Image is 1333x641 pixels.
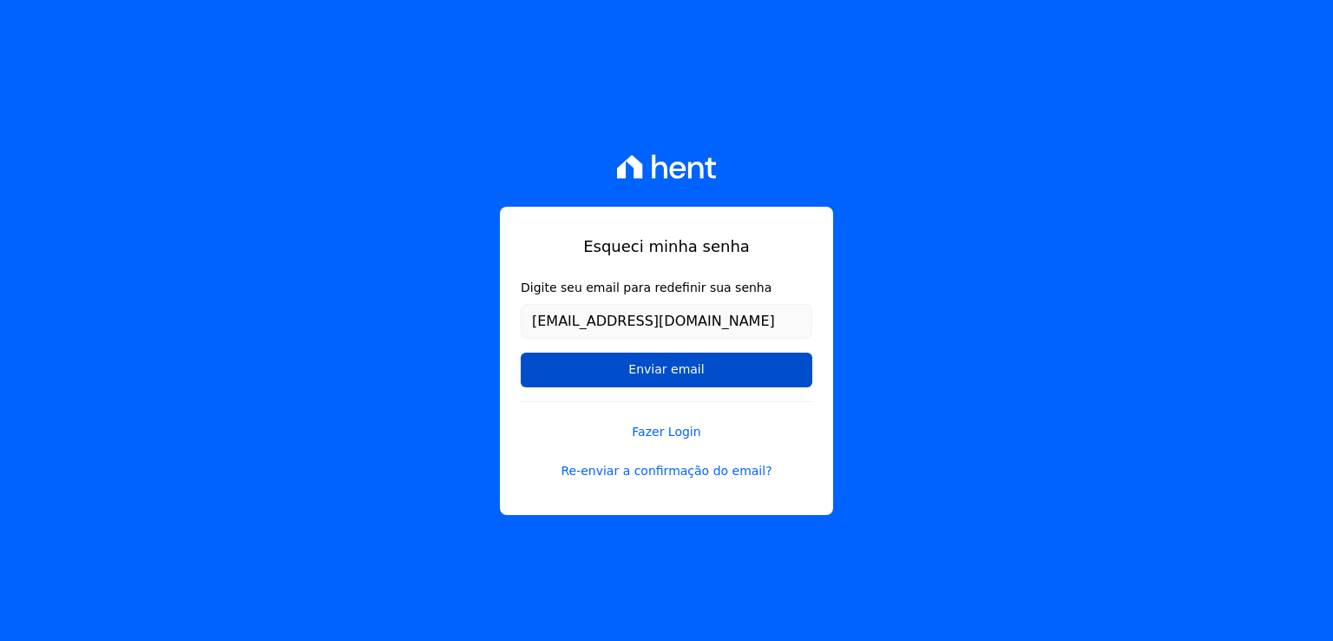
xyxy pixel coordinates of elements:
input: Email [521,304,812,339]
input: Enviar email [521,353,812,387]
a: Re-enviar a confirmação do email? [521,462,812,480]
label: Digite seu email para redefinir sua senha [521,279,812,297]
h1: Esqueci minha senha [521,235,812,258]
a: Fazer Login [521,401,812,441]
